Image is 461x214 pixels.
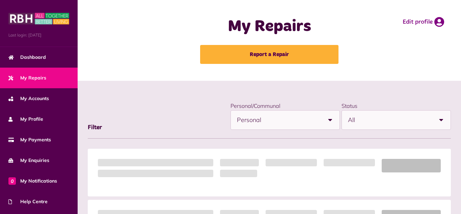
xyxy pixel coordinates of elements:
[8,198,48,205] span: Help Centre
[8,32,69,38] span: Last login: [DATE]
[200,45,338,64] a: Report a Repair
[8,136,51,143] span: My Payments
[403,17,444,27] a: Edit profile
[8,177,16,185] span: 0
[8,157,49,164] span: My Enquiries
[8,177,57,185] span: My Notifications
[8,12,69,25] img: MyRBH
[8,54,46,61] span: Dashboard
[180,17,358,37] h1: My Repairs
[8,74,46,81] span: My Repairs
[8,95,49,102] span: My Accounts
[8,116,43,123] span: My Profile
